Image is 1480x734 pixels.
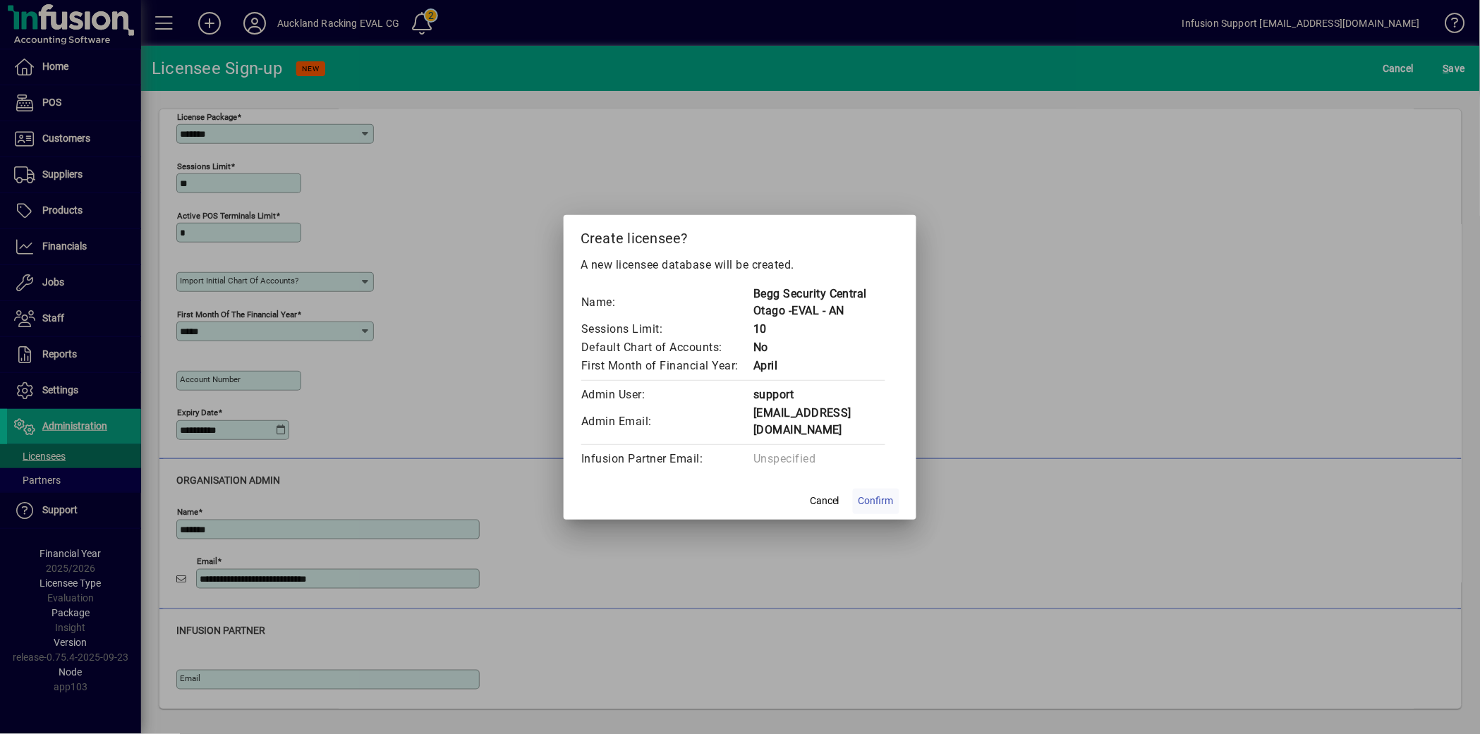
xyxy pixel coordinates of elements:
[859,494,894,508] span: Confirm
[581,338,753,357] td: Default Chart of Accounts:
[753,404,899,439] td: [EMAIL_ADDRESS][DOMAIN_NAME]
[581,404,753,439] td: Admin Email:
[753,285,899,320] td: Begg Security Central Otago -EVAL - AN
[564,215,916,256] h2: Create licensee?
[581,257,899,274] p: A new licensee database will be created.
[753,386,899,404] td: support
[753,357,899,375] td: April
[810,494,839,508] span: Cancel
[581,320,753,338] td: Sessions Limit:
[581,285,753,320] td: Name:
[802,489,847,514] button: Cancel
[581,386,753,404] td: Admin User:
[753,338,899,357] td: No
[753,322,767,336] span: 10
[581,357,753,375] td: First Month of Financial Year:
[581,450,753,468] td: Infusion Partner Email:
[753,452,816,465] span: Unspecified
[853,489,899,514] button: Confirm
